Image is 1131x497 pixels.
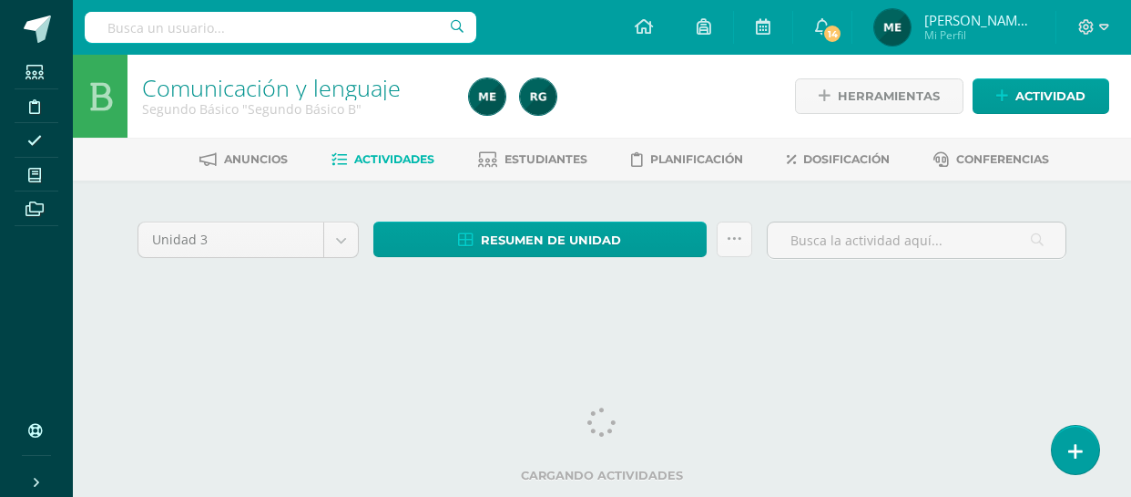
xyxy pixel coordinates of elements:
[787,145,890,174] a: Dosificación
[469,78,505,115] img: ced03373c30ac9eb276b8f9c21c0bd80.png
[822,24,842,44] span: 14
[933,145,1049,174] a: Conferencias
[152,223,310,257] span: Unidad 3
[838,79,940,113] span: Herramientas
[199,145,288,174] a: Anuncios
[924,11,1034,29] span: [PERSON_NAME] de los Angeles
[924,27,1034,43] span: Mi Perfil
[138,223,358,257] a: Unidad 3
[354,152,434,166] span: Actividades
[373,222,707,257] a: Resumen de unidad
[631,145,743,174] a: Planificación
[768,223,1065,258] input: Busca la actividad aquí...
[504,152,587,166] span: Estudiantes
[224,152,288,166] span: Anuncios
[142,72,401,103] a: Comunicación y lenguaje
[331,145,434,174] a: Actividades
[803,152,890,166] span: Dosificación
[650,152,743,166] span: Planificación
[956,152,1049,166] span: Conferencias
[481,223,621,257] span: Resumen de unidad
[142,75,447,100] h1: Comunicación y lenguaje
[973,78,1109,114] a: Actividad
[795,78,963,114] a: Herramientas
[1015,79,1085,113] span: Actividad
[874,9,911,46] img: ced03373c30ac9eb276b8f9c21c0bd80.png
[520,78,556,115] img: e044b199acd34bf570a575bac584e1d1.png
[138,469,1066,482] label: Cargando actividades
[85,12,476,43] input: Busca un usuario...
[142,100,447,118] div: Segundo Básico 'Segundo Básico B'
[478,145,587,174] a: Estudiantes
